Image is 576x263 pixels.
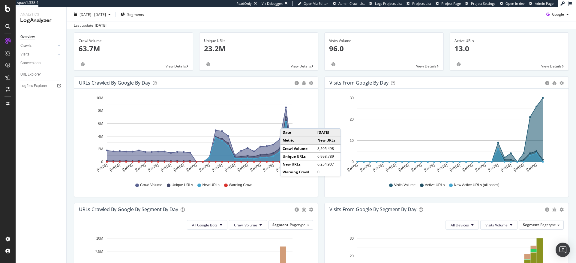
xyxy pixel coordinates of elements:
div: bug [329,62,337,66]
text: [DATE] [462,163,474,172]
a: URL Explorer [20,71,62,78]
a: Visits [20,51,56,58]
span: Projects List [412,1,431,6]
span: Admin Crawl List [338,1,365,6]
span: Segment [272,222,288,227]
text: 20 [350,254,354,258]
span: Project Settings [471,1,495,6]
div: bug [552,81,556,85]
text: 0 [352,160,354,164]
a: Crawls [20,43,56,49]
span: New Active URLs (all codes) [454,183,499,188]
a: Open in dev [500,1,525,6]
text: 4M [98,134,103,139]
div: circle-info [545,208,549,212]
text: [DATE] [186,163,198,172]
text: [DATE] [211,163,223,172]
td: Warning Crawl [280,168,315,176]
div: Analytics [20,12,61,17]
button: Segments [118,10,146,19]
span: Admin Page [535,1,553,6]
text: [DATE] [475,163,487,172]
div: gear [309,208,313,212]
button: Crawl Volume [229,220,267,230]
a: Logfiles Explorer [20,83,62,89]
text: 30 [350,236,354,241]
a: Open Viz Editor [298,1,328,6]
svg: A chart. [329,94,562,177]
div: circle-info [545,81,549,85]
td: Date [280,129,315,136]
span: Google [552,12,564,17]
span: Pagetype [290,222,305,227]
div: ReadOnly: [236,1,253,6]
div: Logfiles Explorer [20,83,47,89]
span: Crawl Volume [140,183,162,188]
text: [DATE] [262,163,274,172]
text: [DATE] [436,163,448,172]
div: LogAnalyzer [20,17,61,24]
text: [DATE] [410,163,422,172]
div: bug [79,62,87,66]
div: URLs Crawled by Google by day [79,80,150,86]
td: 0 [315,168,340,176]
a: Project Page [436,1,461,6]
text: 10M [96,96,103,100]
text: [DATE] [423,163,435,172]
div: circle-info [295,81,299,85]
text: [DATE] [385,163,397,172]
div: bug [302,81,306,85]
div: Last update [74,23,106,28]
span: Unique URLs [172,183,193,188]
text: 10 [350,139,354,143]
a: Project Settings [465,1,495,6]
div: gear [559,81,564,85]
td: Crawl Volume [280,145,315,153]
td: New URLs [315,136,340,145]
td: Metric [280,136,315,145]
div: Conversions [20,60,40,66]
text: 6M [98,121,103,126]
button: All Google Bots [187,220,227,230]
text: [DATE] [449,163,461,172]
td: 6,998,789 [315,152,340,160]
text: [DATE] [250,163,262,172]
span: [DATE] - [DATE] [79,12,106,17]
button: [DATE] - [DATE] [71,10,113,19]
button: Google [544,10,571,19]
text: [DATE] [198,163,210,172]
div: circle-info [295,208,299,212]
a: Overview [20,34,62,40]
span: Segment [523,222,539,227]
span: Crawl Volume [234,223,257,228]
span: Visits Volume [485,223,508,228]
button: All Devices [445,220,479,230]
text: [DATE] [500,163,512,172]
a: Admin Page [529,1,553,6]
span: Pagetype [540,222,556,227]
svg: A chart. [79,94,311,177]
td: 8,505,498 [315,145,340,153]
span: View Details [416,64,436,69]
text: [DATE] [372,163,384,172]
div: Crawls [20,43,31,49]
div: URLs Crawled by Google By Segment By Day [79,206,178,212]
text: [DATE] [224,163,236,172]
div: bug [302,208,306,212]
div: Visits from Google by day [329,80,388,86]
div: Viz Debugger: [262,1,283,6]
text: [DATE] [160,163,172,172]
text: 20 [350,117,354,121]
text: 8M [98,109,103,113]
text: [DATE] [513,163,525,172]
span: Project Page [441,1,461,6]
text: 10M [96,236,103,241]
text: [DATE] [526,163,538,172]
text: 0 [101,160,103,164]
span: All Devices [451,223,469,228]
span: Logs Projects List [375,1,402,6]
text: [DATE] [109,163,121,172]
span: View Details [541,64,562,69]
